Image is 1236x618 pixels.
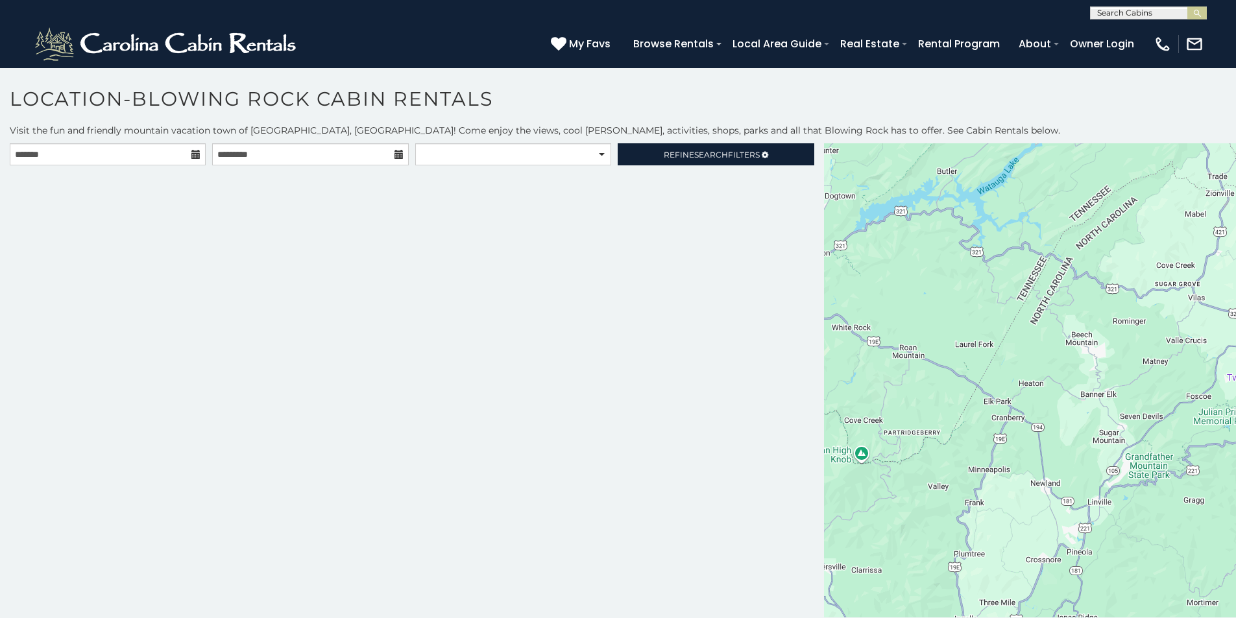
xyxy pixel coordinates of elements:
[664,150,760,160] span: Refine Filters
[834,32,906,55] a: Real Estate
[726,32,828,55] a: Local Area Guide
[618,143,814,165] a: RefineSearchFilters
[1063,32,1141,55] a: Owner Login
[912,32,1006,55] a: Rental Program
[694,150,728,160] span: Search
[1154,35,1172,53] img: phone-regular-white.png
[1012,32,1058,55] a: About
[32,25,302,64] img: White-1-2.png
[569,36,611,52] span: My Favs
[1185,35,1204,53] img: mail-regular-white.png
[551,36,614,53] a: My Favs
[627,32,720,55] a: Browse Rentals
